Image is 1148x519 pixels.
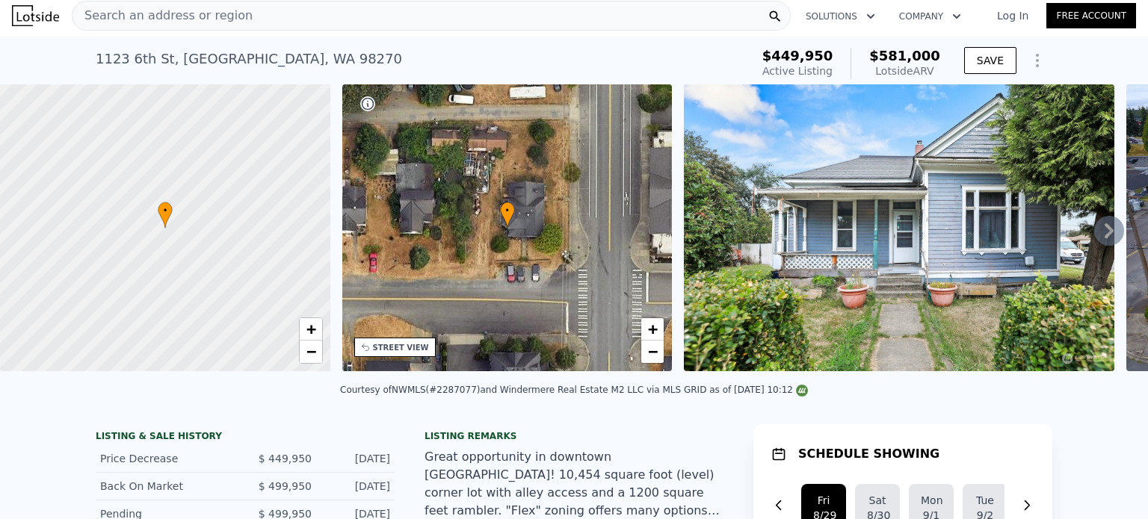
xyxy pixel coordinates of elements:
[796,385,808,397] img: NWMLS Logo
[867,493,888,508] div: Sat
[12,5,59,26] img: Lotside
[96,430,395,445] div: LISTING & SALE HISTORY
[425,430,723,442] div: Listing remarks
[72,7,253,25] span: Search an address or region
[259,480,312,492] span: $ 499,950
[869,48,940,63] span: $581,000
[324,451,390,466] div: [DATE]
[813,493,834,508] div: Fri
[158,204,173,217] span: •
[794,3,887,30] button: Solutions
[798,445,939,463] h1: SCHEDULE SHOWING
[979,8,1046,23] a: Log In
[100,451,233,466] div: Price Decrease
[1022,46,1052,75] button: Show Options
[1046,3,1136,28] a: Free Account
[869,63,940,78] div: Lotside ARV
[684,84,1114,371] img: Sale: 149516480 Parcel: 103659949
[100,479,233,494] div: Back On Market
[340,385,808,395] div: Courtesy of NWMLS (#2287077) and Windermere Real Estate M2 LLC via MLS GRID as of [DATE] 10:12
[500,204,515,217] span: •
[964,47,1016,74] button: SAVE
[641,341,664,363] a: Zoom out
[300,341,322,363] a: Zoom out
[373,342,429,353] div: STREET VIEW
[96,49,402,69] div: 1123 6th St , [GEOGRAPHIC_DATA] , WA 98270
[762,48,833,63] span: $449,950
[500,202,515,228] div: •
[648,320,658,338] span: +
[306,320,315,338] span: +
[324,479,390,494] div: [DATE]
[306,342,315,361] span: −
[887,3,973,30] button: Company
[158,202,173,228] div: •
[300,318,322,341] a: Zoom in
[762,65,833,77] span: Active Listing
[259,453,312,464] span: $ 449,950
[975,493,996,508] div: Tue
[648,342,658,361] span: −
[921,493,942,508] div: Mon
[641,318,664,341] a: Zoom in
